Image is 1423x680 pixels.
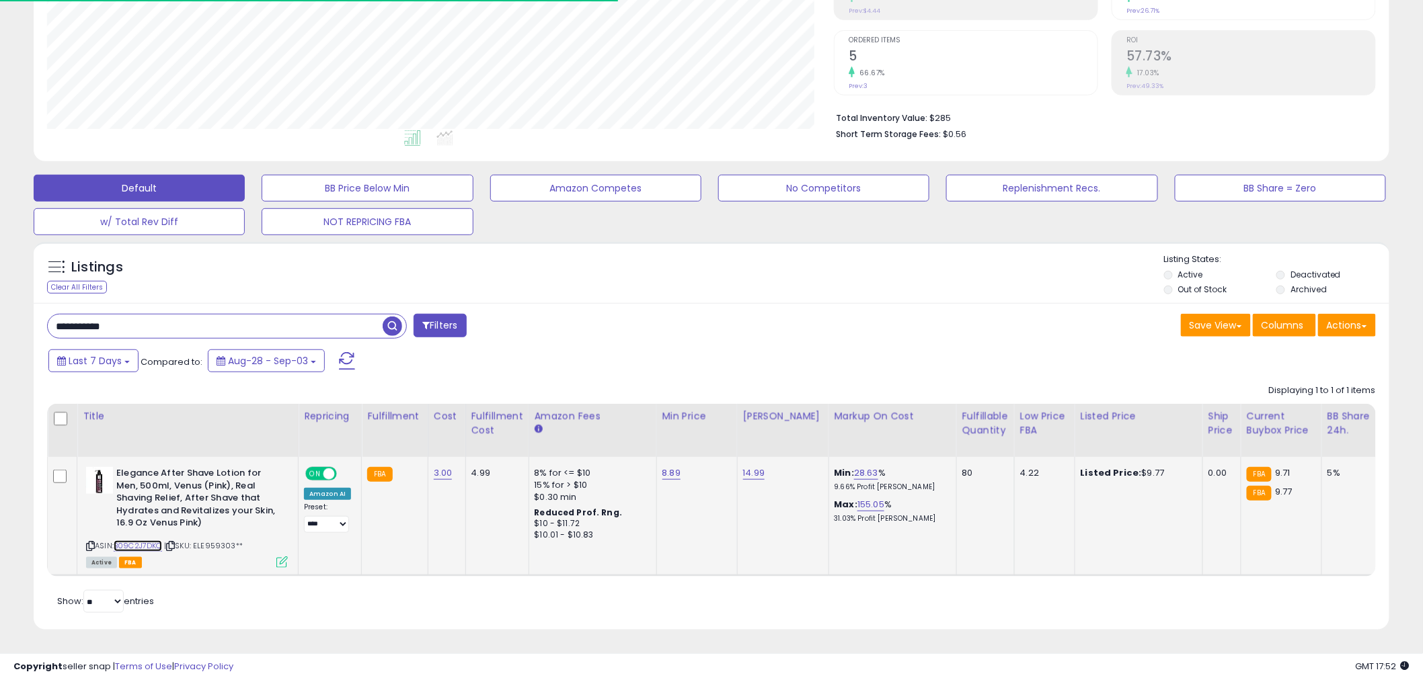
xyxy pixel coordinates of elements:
[1247,467,1272,482] small: FBA
[1181,314,1251,337] button: Save View
[1126,48,1375,67] h2: 57.73%
[535,507,623,518] b: Reduced Prof. Rng.
[854,466,878,480] a: 28.63
[34,208,245,235] button: w/ Total Rev Diff
[69,354,122,368] span: Last 7 Days
[141,355,202,368] span: Compared to:
[1126,37,1375,44] span: ROI
[208,349,325,372] button: Aug-28 - Sep-03
[304,488,351,500] div: Amazon AI
[835,467,946,492] div: %
[535,491,646,503] div: $0.30 min
[718,175,929,202] button: No Competitors
[434,409,460,423] div: Cost
[849,7,880,15] small: Prev: $4.44
[849,37,1098,44] span: Ordered Items
[743,409,823,423] div: [PERSON_NAME]
[1208,467,1231,479] div: 0.00
[1020,409,1069,437] div: Low Price FBA
[471,467,518,479] div: 4.99
[1253,314,1316,337] button: Columns
[13,660,63,673] strong: Copyright
[836,109,1366,125] li: $285
[849,48,1098,67] h2: 5
[1175,175,1386,202] button: BB Share = Zero
[174,660,233,673] a: Privacy Policy
[119,557,142,568] span: FBA
[1081,409,1197,423] div: Listed Price
[1178,284,1227,295] label: Out of Stock
[835,466,855,479] b: Min:
[86,557,117,568] span: All listings currently available for purchase on Amazon
[1291,284,1327,295] label: Archived
[855,68,885,78] small: 66.67%
[535,518,646,529] div: $10 - $11.72
[1275,466,1291,479] span: 9.71
[835,498,858,511] b: Max:
[1132,68,1159,78] small: 17.03%
[335,468,356,480] span: OFF
[962,467,1004,479] div: 80
[829,404,956,457] th: The percentage added to the cost of goods (COGS) that forms the calculator for Min & Max prices.
[434,466,453,480] a: 3.00
[835,482,946,492] p: 9.66% Profit [PERSON_NAME]
[1247,486,1272,501] small: FBA
[228,354,308,368] span: Aug-28 - Sep-03
[115,660,172,673] a: Terms of Use
[1126,82,1163,90] small: Prev: 49.33%
[535,479,646,491] div: 15% for > $10
[835,514,946,523] p: 31.03% Profit [PERSON_NAME]
[48,349,139,372] button: Last 7 Days
[71,258,123,277] h5: Listings
[86,467,113,494] img: 31spq4J3VTL._SL40_.jpg
[1328,467,1372,479] div: 5%
[662,409,732,423] div: Min Price
[57,595,154,607] span: Show: entries
[1020,467,1065,479] div: 4.22
[1318,314,1376,337] button: Actions
[1328,409,1377,437] div: BB Share 24h.
[1126,7,1159,15] small: Prev: 26.71%
[307,468,323,480] span: ON
[535,467,646,479] div: 8% for <= $10
[164,540,243,551] span: | SKU: ELE959303**
[304,503,351,533] div: Preset:
[471,409,523,437] div: Fulfillment Cost
[83,409,293,423] div: Title
[1081,466,1142,479] b: Listed Price:
[535,409,651,423] div: Amazon Fees
[836,128,941,140] b: Short Term Storage Fees:
[1208,409,1235,437] div: Ship Price
[835,409,951,423] div: Markup on Cost
[367,467,392,482] small: FBA
[367,409,422,423] div: Fulfillment
[743,466,765,480] a: 14.99
[490,175,701,202] button: Amazon Competes
[1269,384,1376,397] div: Displaying 1 to 1 of 1 items
[962,409,1009,437] div: Fulfillable Quantity
[1356,660,1410,673] span: 2025-09-11 17:52 GMT
[13,661,233,673] div: seller snap | |
[535,529,646,541] div: $10.01 - $10.83
[262,175,473,202] button: BB Price Below Min
[86,467,288,566] div: ASIN:
[304,409,356,423] div: Repricing
[414,314,466,337] button: Filters
[116,467,280,533] b: Elegance After Shave Lotion for Men, 500ml, Venus (Pink), Real Shaving Relief, After Shave that H...
[1164,253,1389,266] p: Listing States:
[1178,269,1203,280] label: Active
[836,112,927,124] b: Total Inventory Value:
[1275,485,1293,498] span: 9.77
[262,208,473,235] button: NOT REPRICING FBA
[47,281,107,294] div: Clear All Filters
[1291,269,1341,280] label: Deactivated
[1081,467,1192,479] div: $9.77
[946,175,1157,202] button: Replenishment Recs.
[1247,409,1316,437] div: Current Buybox Price
[835,499,946,523] div: %
[114,540,162,552] a: B09C2J7DKQ
[943,128,966,140] span: $0.56
[1262,318,1304,332] span: Columns
[34,175,245,202] button: Default
[849,82,868,90] small: Prev: 3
